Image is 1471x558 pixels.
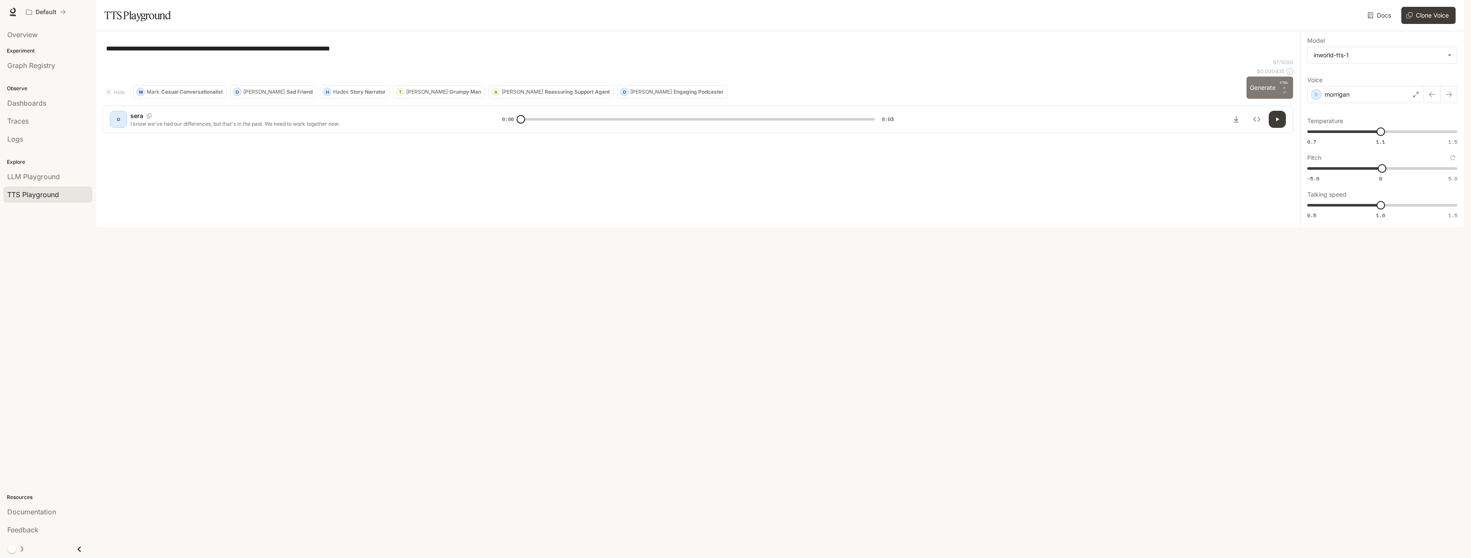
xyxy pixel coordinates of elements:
[673,89,724,94] p: Engaging Podcaster
[1273,59,1293,66] p: 87 / 1000
[1307,118,1343,124] p: Temperature
[1448,153,1457,162] button: Reset to default
[103,85,130,99] button: Hide
[320,85,390,99] button: HHadesStory Narrator
[617,85,727,99] button: D[PERSON_NAME]Engaging Podcaster
[502,115,514,124] span: 0:00
[1307,192,1347,198] p: Talking speed
[449,89,481,94] p: Grumpy Man
[1379,175,1382,182] span: 0
[233,85,241,99] div: O
[1257,68,1285,75] p: $ 0.000435
[488,85,614,99] button: A[PERSON_NAME]Reassuring Support Agent
[1376,212,1385,219] span: 1.0
[1376,138,1385,145] span: 1.1
[1307,175,1319,182] span: -5.0
[350,89,386,94] p: Story Narrator
[1366,7,1394,24] a: Docs
[1279,80,1290,90] p: CTRL +
[1307,138,1316,145] span: 0.7
[406,89,448,94] p: [PERSON_NAME]
[104,7,171,24] h1: TTS Playground
[323,85,331,99] div: H
[492,85,499,99] div: A
[620,85,628,99] div: D
[230,85,316,99] button: O[PERSON_NAME]Sad Friend
[143,113,155,118] button: Copy Voice ID
[137,85,145,99] div: M
[1325,90,1350,99] p: morrigan
[130,112,143,120] p: sera
[1228,111,1245,128] button: Download audio
[1247,77,1293,99] button: GenerateCTRL +⏎
[133,85,227,99] button: MMarkCasual Conversationalist
[130,120,481,127] p: I know we've had our differences, but that's in the past. We need to work together now.
[1401,7,1456,24] button: Clone Voice
[1314,51,1443,59] div: inworld-tts-1
[1307,155,1321,161] p: Pitch
[112,112,125,126] div: D
[1308,47,1457,63] div: inworld-tts-1
[502,89,543,94] p: [PERSON_NAME]
[1279,80,1290,95] p: ⏎
[393,85,485,99] button: T[PERSON_NAME]Grumpy Man
[1307,38,1325,44] p: Model
[243,89,285,94] p: [PERSON_NAME]
[333,89,349,94] p: Hades
[287,89,313,94] p: Sad Friend
[630,89,672,94] p: [PERSON_NAME]
[882,115,894,124] span: 0:03
[22,3,70,21] button: All workspaces
[35,9,56,16] p: Default
[1307,212,1316,219] span: 0.5
[1448,138,1457,145] span: 1.5
[1448,175,1457,182] span: 5.0
[1307,77,1323,83] p: Voice
[396,85,404,99] div: T
[1448,212,1457,219] span: 1.5
[545,89,610,94] p: Reassuring Support Agent
[161,89,223,94] p: Casual Conversationalist
[147,89,160,94] p: Mark
[1248,111,1265,128] button: Inspect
